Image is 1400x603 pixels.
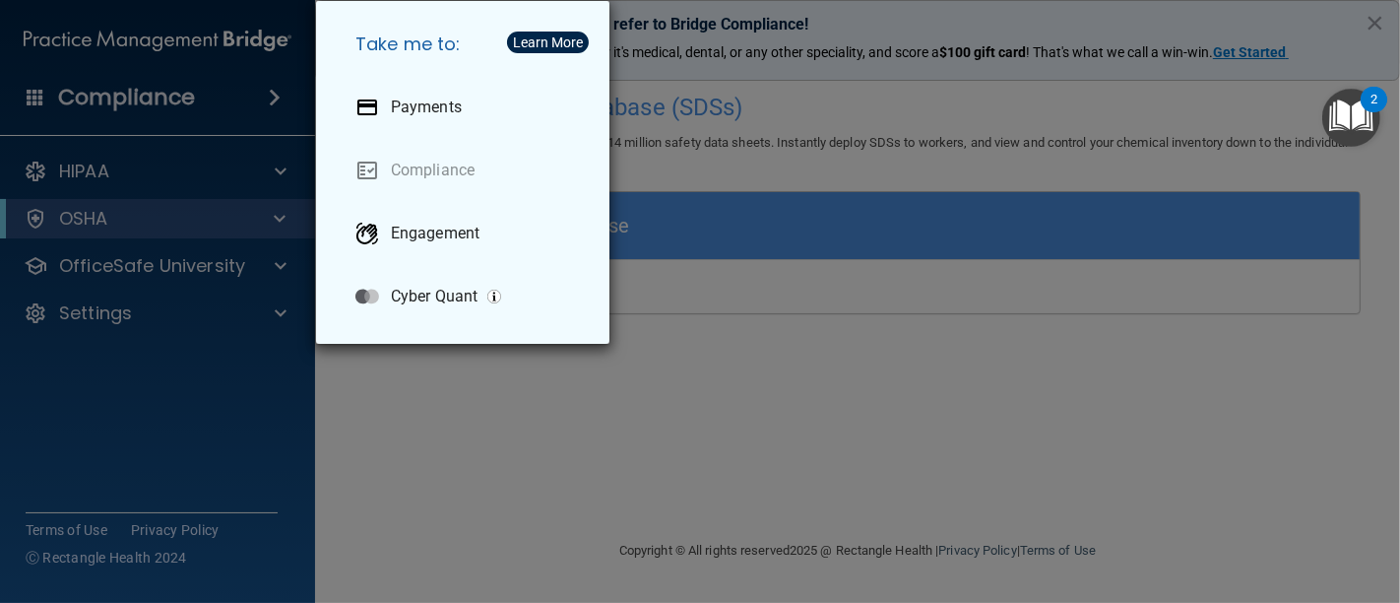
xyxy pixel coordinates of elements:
[391,287,477,306] p: Cyber Quant
[340,143,594,198] a: Compliance
[340,206,594,261] a: Engagement
[1370,100,1377,125] div: 2
[507,32,589,53] button: Learn More
[391,224,479,243] p: Engagement
[1322,89,1380,147] button: Open Resource Center, 2 new notifications
[340,269,594,324] a: Cyber Quant
[513,35,583,49] div: Learn More
[340,80,594,135] a: Payments
[391,98,462,117] p: Payments
[340,17,594,72] h5: Take me to:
